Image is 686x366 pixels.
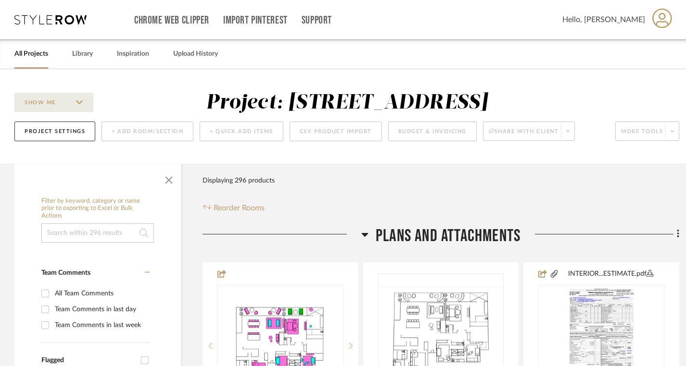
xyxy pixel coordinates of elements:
span: Reorder Rooms [214,202,265,214]
button: Budget & Invoicing [388,122,477,141]
a: All Projects [14,48,48,61]
span: Share with client [489,128,559,142]
button: More tools [615,122,679,141]
button: + Add Room/Section [102,122,193,141]
div: Displaying 296 products [203,171,275,190]
div: All Team Comments [55,286,147,301]
span: More tools [621,128,663,142]
div: Project: [STREET_ADDRESS] [206,93,488,113]
a: Upload History [173,48,218,61]
input: Search within 296 results [41,223,154,243]
a: Import Pinterest [223,16,288,24]
button: Share with client [483,122,575,141]
button: Reorder Rooms [203,202,265,214]
span: Team Comments [41,269,90,276]
span: Plans and Attachments [376,226,521,246]
div: Flagged [41,356,136,365]
a: Inspiration [117,48,149,61]
a: Chrome Web Clipper [134,16,209,24]
a: Library [72,48,93,61]
div: Team Comments in last week [55,317,147,333]
button: CSV Product Import [290,122,382,141]
button: INTERIOR...ESTIMATE.pdf [559,268,662,280]
div: Team Comments in last day [55,302,147,317]
button: + Quick Add Items [200,122,283,141]
button: Project Settings [14,122,95,141]
button: Close [159,169,178,188]
a: Support [302,16,332,24]
h6: Filter by keyword, category or name prior to exporting to Excel or Bulk Actions [41,197,154,220]
span: Hello, [PERSON_NAME] [562,14,645,25]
